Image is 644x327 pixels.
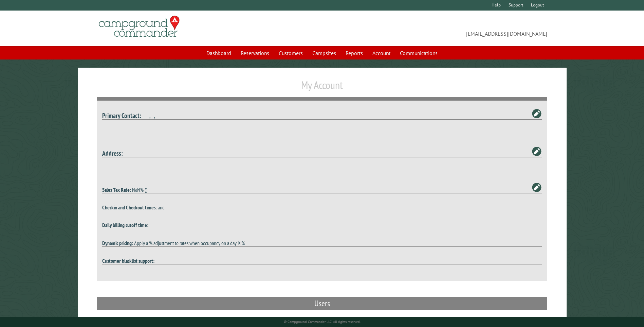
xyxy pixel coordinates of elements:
strong: Address: [102,149,123,157]
a: Account [368,47,394,59]
h2: Users [97,297,547,310]
a: Reports [342,47,367,59]
a: Communications [396,47,442,59]
small: © Campground Commander LLC. All rights reserved. [284,320,361,324]
h1: My Account [97,79,547,97]
a: Reservations [237,47,273,59]
a: Campsites [308,47,340,59]
a: Dashboard [202,47,235,59]
strong: Sales Tax Rate: [102,186,131,193]
strong: Daily billing cutoff time: [102,222,148,228]
span: and [158,204,165,211]
strong: Checkin and Checkout times: [102,204,157,211]
a: Customers [275,47,307,59]
strong: Dynamic pricing: [102,240,133,246]
span: NaN% () [132,186,147,193]
img: Campground Commander [97,13,182,40]
strong: Customer blacklist support: [102,257,154,264]
span: [EMAIL_ADDRESS][DOMAIN_NAME] [322,19,547,38]
span: Apply a % adjustment to rates when occupancy on a day is % [134,240,245,246]
strong: Primary Contact: [102,111,141,120]
h4: , , [102,111,541,120]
